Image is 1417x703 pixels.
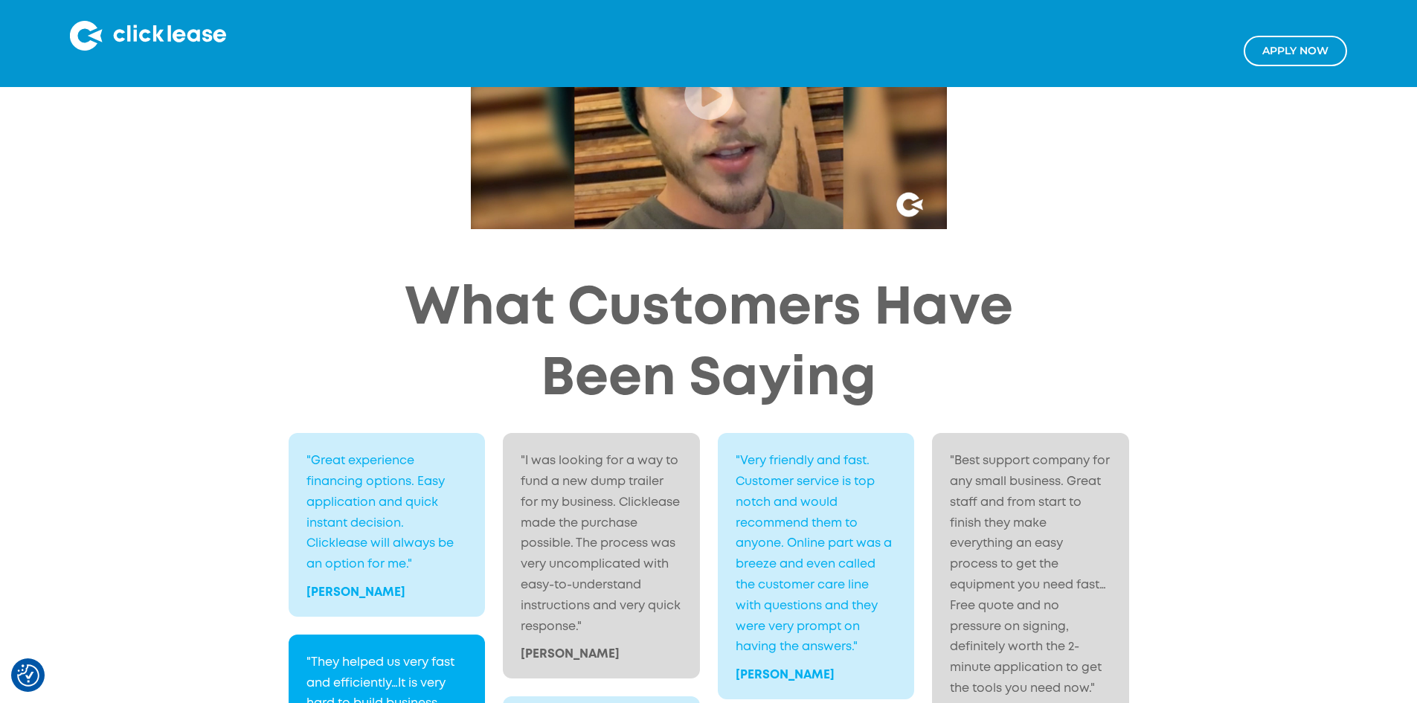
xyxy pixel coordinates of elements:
p: "Best support company for any small business. Great staff and from start to finish they make ever... [950,451,1111,699]
img: Clicklease logo [70,21,226,51]
button: Consent Preferences [17,664,39,687]
p: "Great experience financing options. Easy application and quick instant decision. Clicklease will... [306,451,468,575]
p: "I was looking for a way to fund a new dump trailer for my business. Clicklease made the purchase... [521,451,682,637]
a: [PERSON_NAME] [736,670,835,681]
strong: [PERSON_NAME] [521,649,620,660]
a: [PERSON_NAME] [306,587,405,598]
a: Apply NOw [1244,36,1347,66]
p: "Very friendly and fast. Customer service is top notch and would recommend them to anyone. Online... [736,451,897,658]
h2: What Customers Have Been Saying [405,274,1013,415]
img: Revisit consent button [17,664,39,687]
